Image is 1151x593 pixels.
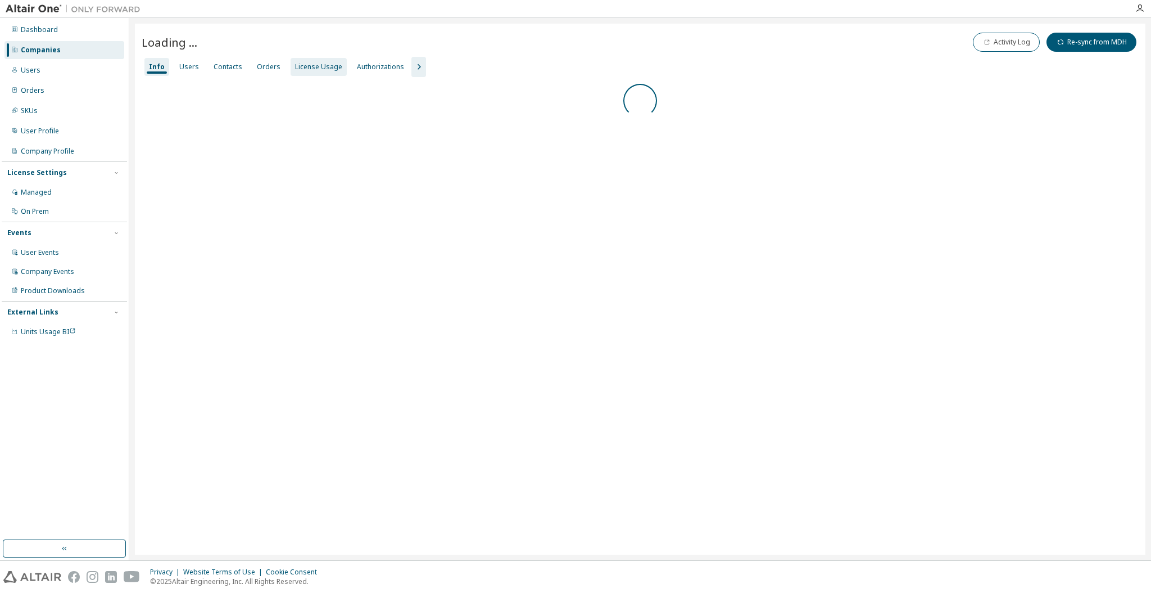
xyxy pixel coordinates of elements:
div: Info [149,62,165,71]
div: Company Profile [21,147,74,156]
img: Altair One [6,3,146,15]
div: Contacts [214,62,242,71]
img: youtube.svg [124,571,140,583]
img: altair_logo.svg [3,571,61,583]
div: License Usage [295,62,342,71]
img: facebook.svg [68,571,80,583]
div: License Settings [7,168,67,177]
div: External Links [7,308,58,317]
div: Cookie Consent [266,568,324,577]
div: Managed [21,188,52,197]
button: Activity Log [973,33,1040,52]
div: Product Downloads [21,286,85,295]
span: Units Usage BI [21,327,76,336]
div: User Profile [21,127,59,136]
div: Orders [21,86,44,95]
div: SKUs [21,106,38,115]
img: instagram.svg [87,571,98,583]
div: Dashboard [21,25,58,34]
div: Authorizations [357,62,404,71]
div: Users [179,62,199,71]
div: Privacy [150,568,183,577]
span: Loading ... [142,34,197,50]
div: On Prem [21,207,49,216]
div: Users [21,66,40,75]
div: Company Events [21,267,74,276]
p: © 2025 Altair Engineering, Inc. All Rights Reserved. [150,577,324,586]
img: linkedin.svg [105,571,117,583]
div: Events [7,228,31,237]
div: User Events [21,248,59,257]
div: Companies [21,46,61,55]
button: Re-sync from MDH [1046,33,1136,52]
div: Website Terms of Use [183,568,266,577]
div: Orders [257,62,280,71]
